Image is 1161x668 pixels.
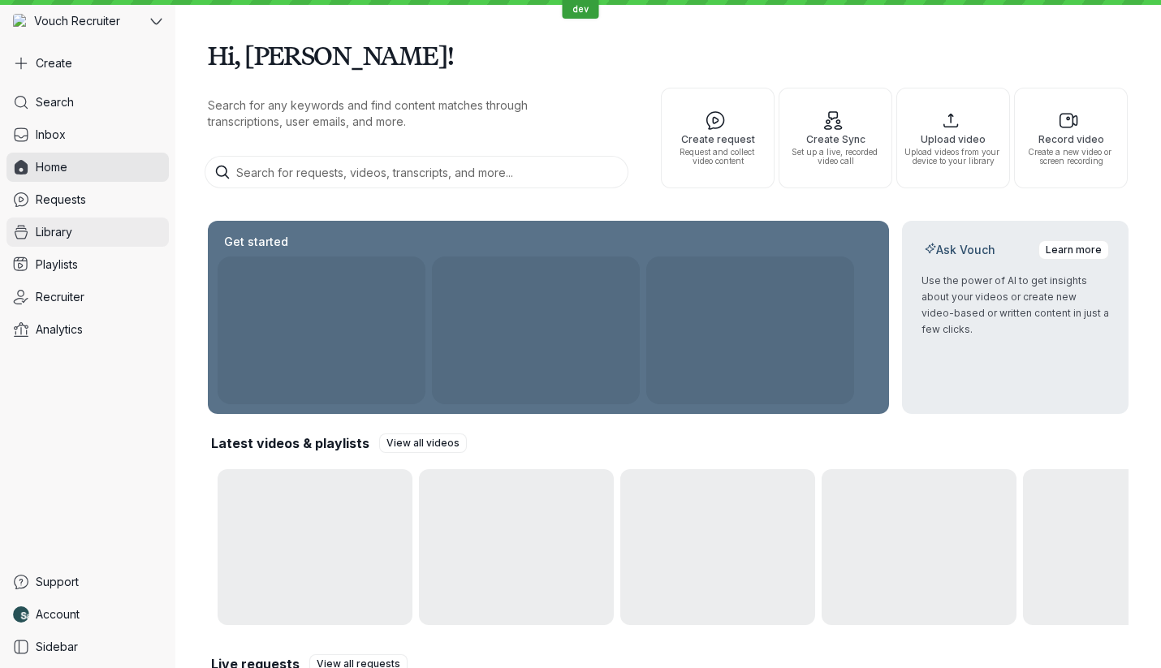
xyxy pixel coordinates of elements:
span: Home [36,159,67,175]
a: Playlists [6,250,169,279]
span: Requests [36,192,86,208]
span: View all videos [386,435,460,451]
a: View all videos [379,433,467,453]
button: Vouch Recruiter avatarVouch Recruiter [6,6,169,36]
span: Analytics [36,321,83,338]
a: Search [6,88,169,117]
button: Create SyncSet up a live, recorded video call [779,88,892,188]
a: Requests [6,185,169,214]
p: Use the power of AI to get insights about your videos or create new video-based or written conten... [921,273,1110,338]
a: Nathan Weinstock avatarAccount [6,600,169,629]
span: Create request [668,134,767,144]
span: Upload video [904,134,1003,144]
p: Search for any keywords and find content matches through transcriptions, user emails, and more. [208,97,598,130]
a: Recruiter [6,282,169,312]
button: Record videoCreate a new video or screen recording [1014,88,1128,188]
a: Support [6,567,169,597]
span: Recruiter [36,289,84,305]
span: Vouch Recruiter [34,13,120,29]
button: Upload videoUpload videos from your device to your library [896,88,1010,188]
div: Vouch Recruiter [6,6,147,36]
span: Request and collect video content [668,148,767,166]
h2: Ask Vouch [921,242,999,258]
h2: Get started [221,234,291,250]
span: Create [36,55,72,71]
span: Set up a live, recorded video call [786,148,885,166]
input: Search for requests, videos, transcripts, and more... [205,156,628,188]
img: Nathan Weinstock avatar [13,606,29,623]
a: Sidebar [6,632,169,662]
span: Upload videos from your device to your library [904,148,1003,166]
h1: Hi, [PERSON_NAME]! [208,32,1129,78]
a: Inbox [6,120,169,149]
h2: Latest videos & playlists [211,434,369,452]
span: Record video [1021,134,1120,144]
img: Vouch Recruiter avatar [13,14,28,28]
a: Home [6,153,169,182]
span: Account [36,606,80,623]
span: Learn more [1046,242,1102,258]
a: Library [6,218,169,247]
span: Sidebar [36,639,78,655]
span: Search [36,94,74,110]
button: Create requestRequest and collect video content [661,88,775,188]
span: Create a new video or screen recording [1021,148,1120,166]
span: Create Sync [786,134,885,144]
button: Create [6,49,169,78]
span: Support [36,574,79,590]
a: Analytics [6,315,169,344]
span: Inbox [36,127,66,143]
a: Learn more [1038,240,1109,260]
span: Playlists [36,256,78,273]
span: Library [36,224,72,240]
